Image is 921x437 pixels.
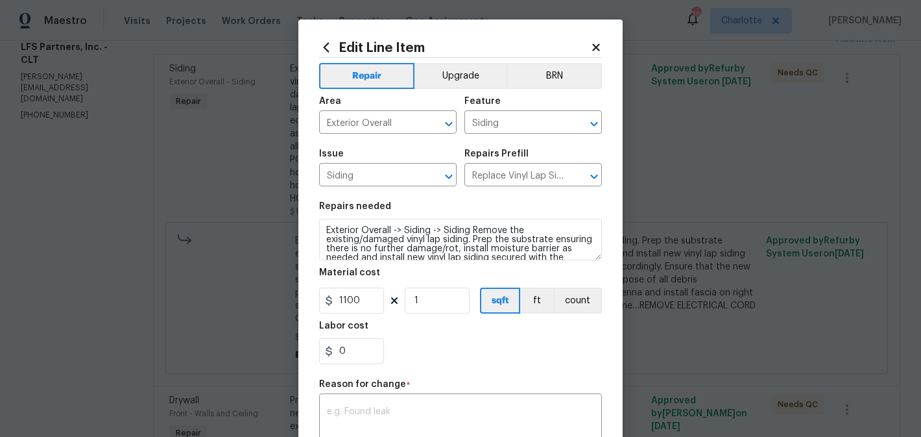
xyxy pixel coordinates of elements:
button: Repair [319,63,414,89]
button: Upgrade [414,63,507,89]
button: Open [440,115,458,133]
textarea: Exterior Overall -> Siding -> Siding Remove the existing/damaged vinyl lap siding. Prep the subst... [319,219,602,260]
h5: Area [319,97,341,106]
button: count [553,288,602,314]
h5: Material cost [319,268,380,277]
button: ft [520,288,553,314]
h5: Issue [319,149,344,158]
button: sqft [480,288,520,314]
h5: Feature [464,97,501,106]
button: Open [440,168,458,186]
h2: Edit Line Item [319,40,590,55]
button: BRN [507,63,602,89]
h5: Reason for change [319,380,406,389]
button: Open [585,168,603,186]
h5: Repairs Prefill [464,149,529,158]
h5: Labor cost [319,321,368,331]
button: Open [585,115,603,133]
h5: Repairs needed [319,202,391,211]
